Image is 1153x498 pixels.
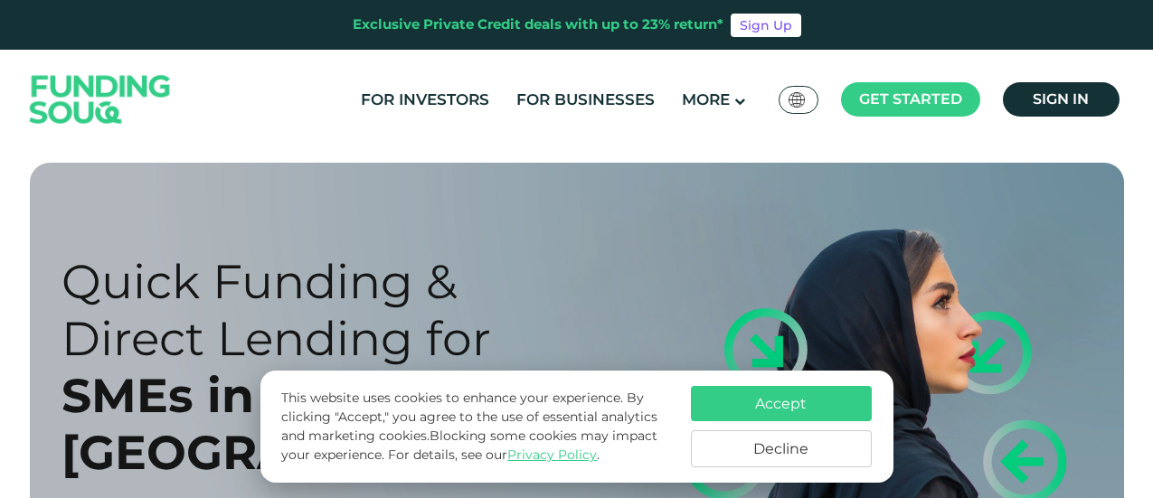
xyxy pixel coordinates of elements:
[859,90,962,108] span: Get started
[682,90,730,108] span: More
[61,367,609,481] div: SMEs in the [GEOGRAPHIC_DATA]
[353,14,723,35] div: Exclusive Private Credit deals with up to 23% return*
[731,14,801,37] a: Sign Up
[281,389,672,465] p: This website uses cookies to enhance your experience. By clicking "Accept," you agree to the use ...
[388,446,600,463] span: For details, see our .
[691,430,872,467] button: Decline
[1003,82,1120,117] a: Sign in
[512,85,659,115] a: For Businesses
[1033,90,1089,108] span: Sign in
[507,446,597,463] a: Privacy Policy
[356,85,494,115] a: For Investors
[691,386,872,421] button: Accept
[281,428,657,463] span: Blocking some cookies may impact your experience.
[61,253,609,367] div: Quick Funding & Direct Lending for
[789,92,805,108] img: SA Flag
[12,54,189,146] img: Logo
